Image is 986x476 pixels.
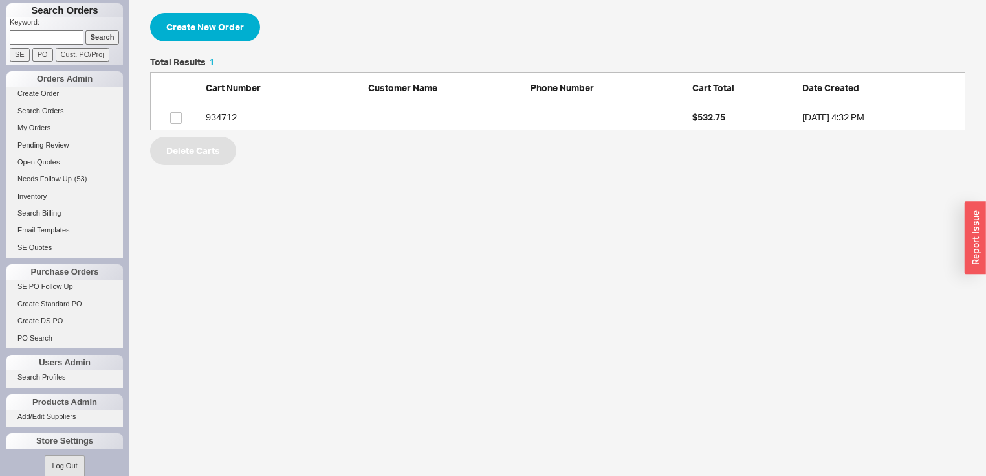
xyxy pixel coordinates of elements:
a: Search Orders [6,104,123,118]
span: Needs Follow Up [17,175,72,183]
div: 8/18/25 4:32 PM [802,111,958,124]
a: SE Quotes [6,241,123,255]
a: SE PO Follow Up [6,280,123,293]
span: 1 [209,56,214,67]
span: $532.75 [692,111,725,122]
div: Orders Admin [6,71,123,87]
a: Search Billing [6,207,123,220]
a: My Orders [6,121,123,135]
span: ( 53 ) [74,175,87,183]
a: Inventory [6,190,123,203]
span: Pending Review [17,141,69,149]
button: Create New Order [150,13,260,41]
div: Purchase Orders [6,264,123,280]
span: Cart Total [692,82,734,93]
a: Search Profiles [6,370,123,384]
a: Create DS PO [6,314,123,328]
div: Store Settings [6,433,123,449]
input: Search [85,30,120,44]
a: Create Order [6,87,123,100]
div: Users Admin [6,355,123,370]
span: Create New Order [166,19,244,35]
div: grid [150,104,965,130]
span: Customer Name [368,82,437,93]
input: Cust. PO/Proj [56,48,109,62]
div: Products Admin [6,394,123,410]
a: Needs Follow Up(53) [6,172,123,186]
h1: Search Orders [6,3,123,17]
a: Open Quotes [6,155,123,169]
button: Delete Carts [150,137,236,165]
a: 934712 $532.75[DATE] 4:32 PM [150,104,965,130]
a: Pending Review [6,139,123,152]
a: Email Templates [6,223,123,237]
span: Cart Number [206,82,261,93]
span: Delete Carts [166,143,220,159]
a: Create Standard PO [6,297,123,311]
input: PO [32,48,53,62]
span: Date Created [802,82,859,93]
input: SE [10,48,30,62]
a: Add/Edit Suppliers [6,410,123,424]
p: Keyword: [10,17,123,30]
span: Phone Number [531,82,594,93]
a: PO Search [6,332,123,345]
div: 934712 [206,111,362,124]
h5: Total Results [150,58,214,67]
